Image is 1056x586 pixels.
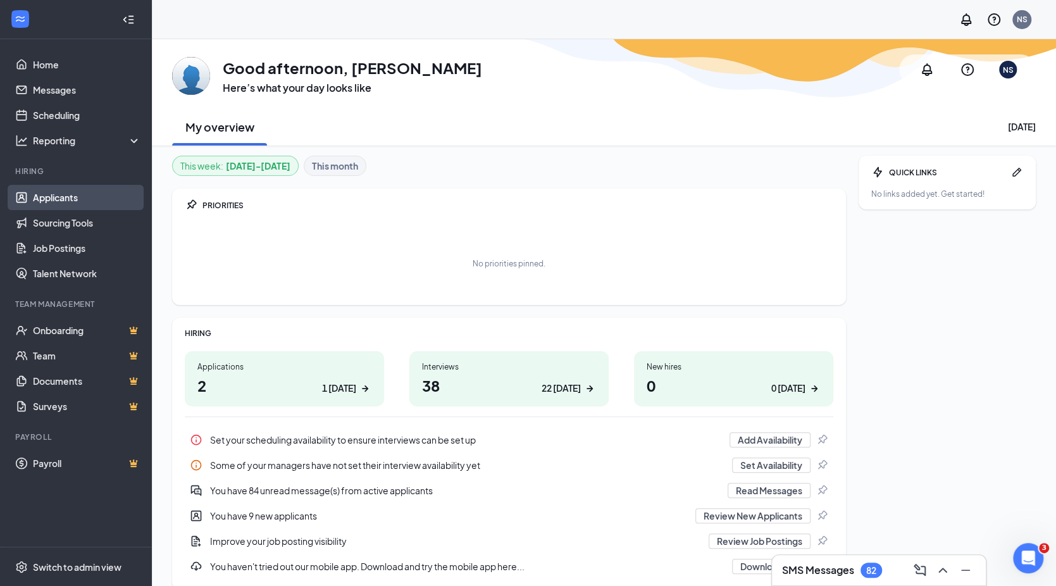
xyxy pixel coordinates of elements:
[185,328,833,339] div: HIRING
[910,560,930,580] button: ComposeMessage
[816,459,828,471] svg: Pin
[14,13,27,25] svg: WorkstreamLogo
[185,503,833,528] a: UserEntityYou have 9 new applicantsReview New ApplicantsPin
[190,484,202,497] svg: DoubleChatActive
[732,458,811,473] button: Set Availability
[185,351,384,406] a: Applications21 [DATE]ArrowRight
[730,432,811,447] button: Add Availability
[15,134,28,147] svg: Analysis
[959,12,974,27] svg: Notifications
[866,565,876,576] div: 82
[958,563,973,578] svg: Minimize
[1039,543,1049,553] span: 3
[33,235,141,261] a: Job Postings
[33,103,141,128] a: Scheduling
[185,452,833,478] a: InfoSome of your managers have not set their interview availability yetSet AvailabilityPin
[197,361,371,372] div: Applications
[210,484,720,497] div: You have 84 unread message(s) from active applicants
[422,375,596,396] h1: 38
[226,159,290,173] b: [DATE] - [DATE]
[185,528,833,554] a: DocumentAddImprove your job posting visibilityReview Job PostingsPin
[647,361,821,372] div: New hires
[15,561,28,573] svg: Settings
[634,351,833,406] a: New hires00 [DATE]ArrowRight
[919,62,935,77] svg: Notifications
[409,351,609,406] a: Interviews3822 [DATE]ArrowRight
[185,554,833,579] a: DownloadYou haven't tried out our mobile app. Download and try the mobile app here...Download AppPin
[172,57,210,95] img: Nick Spalding
[33,343,141,368] a: TeamCrown
[933,560,953,580] button: ChevronUp
[473,258,545,269] div: No priorities pinned.
[185,119,254,135] h2: My overview
[190,459,202,471] svg: Info
[359,382,371,395] svg: ArrowRight
[816,433,828,446] svg: Pin
[190,433,202,446] svg: Info
[771,382,805,395] div: 0 [DATE]
[912,563,928,578] svg: ComposeMessage
[223,81,482,95] h3: Here’s what your day looks like
[185,478,833,503] a: DoubleChatActiveYou have 84 unread message(s) from active applicantsRead MessagesPin
[935,563,950,578] svg: ChevronUp
[202,200,833,211] div: PRIORITIES
[33,77,141,103] a: Messages
[210,433,722,446] div: Set your scheduling availability to ensure interviews can be set up
[1017,14,1028,25] div: NS
[210,509,688,522] div: You have 9 new applicants
[647,375,821,396] h1: 0
[960,62,975,77] svg: QuestionInfo
[1008,120,1036,133] div: [DATE]
[33,261,141,286] a: Talent Network
[986,12,1002,27] svg: QuestionInfo
[15,166,139,177] div: Hiring
[1013,543,1043,573] iframe: Intercom live chat
[312,159,358,173] b: This month
[816,484,828,497] svg: Pin
[210,560,724,573] div: You haven't tried out our mobile app. Download and try the mobile app here...
[185,528,833,554] div: Improve your job posting visibility
[185,427,833,452] div: Set your scheduling availability to ensure interviews can be set up
[185,452,833,478] div: Some of your managers have not set their interview availability yet
[728,483,811,498] button: Read Messages
[197,375,371,396] h1: 2
[871,166,884,178] svg: Bolt
[190,509,202,522] svg: UserEntity
[185,199,197,211] svg: Pin
[15,432,139,442] div: Payroll
[33,561,121,573] div: Switch to admin view
[33,451,141,476] a: PayrollCrown
[210,459,724,471] div: Some of your managers have not set their interview availability yet
[732,559,811,574] button: Download App
[808,382,821,395] svg: ArrowRight
[33,134,142,147] div: Reporting
[180,159,290,173] div: This week :
[223,57,482,78] h1: Good afternoon, [PERSON_NAME]
[185,478,833,503] div: You have 84 unread message(s) from active applicants
[422,361,596,372] div: Interviews
[542,382,581,395] div: 22 [DATE]
[709,533,811,549] button: Review Job Postings
[33,394,141,419] a: SurveysCrown
[15,299,139,309] div: Team Management
[210,535,701,547] div: Improve your job posting visibility
[816,509,828,522] svg: Pin
[185,427,833,452] a: InfoSet your scheduling availability to ensure interviews can be set upAdd AvailabilityPin
[33,210,141,235] a: Sourcing Tools
[33,185,141,210] a: Applicants
[583,382,596,395] svg: ArrowRight
[190,560,202,573] svg: Download
[816,535,828,547] svg: Pin
[33,318,141,343] a: OnboardingCrown
[782,563,854,577] h3: SMS Messages
[889,167,1005,178] div: QUICK LINKS
[955,560,976,580] button: Minimize
[122,13,135,26] svg: Collapse
[1010,166,1023,178] svg: Pen
[1003,65,1014,75] div: NS
[185,503,833,528] div: You have 9 new applicants
[190,535,202,547] svg: DocumentAdd
[185,554,833,579] div: You haven't tried out our mobile app. Download and try the mobile app here...
[695,508,811,523] button: Review New Applicants
[322,382,356,395] div: 1 [DATE]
